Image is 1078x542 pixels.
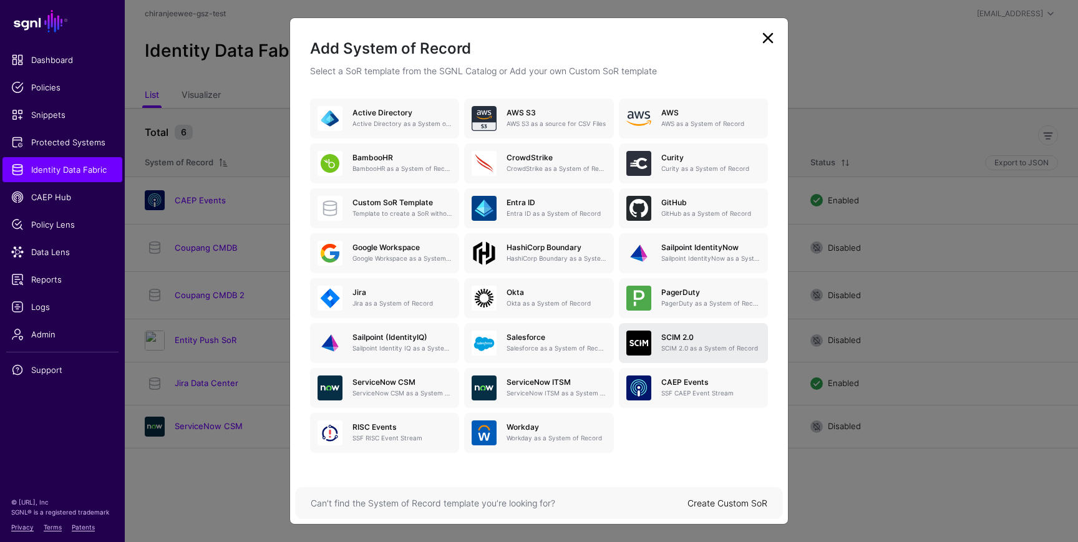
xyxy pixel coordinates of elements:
[310,233,459,273] a: Google WorkspaceGoogle Workspace as a System of Record
[619,233,768,273] a: Sailpoint IdentityNowSailpoint IdentityNow as a System of Record
[507,423,606,432] h5: Workday
[310,188,459,228] a: Custom SoR TemplateTemplate to create a SoR without any entities, attributes or relationships. On...
[352,389,452,398] p: ServiceNow CSM as a System of Record
[661,198,760,207] h5: GitHub
[472,286,497,311] img: svg+xml;base64,PHN2ZyB3aWR0aD0iNjQiIGhlaWdodD0iNjQiIHZpZXdCb3g9IjAgMCA2NCA2NCIgZmlsbD0ibm9uZSIgeG...
[352,209,452,218] p: Template to create a SoR without any entities, attributes or relationships. Once created, you can...
[507,153,606,162] h5: CrowdStrike
[352,423,452,432] h5: RISC Events
[318,286,342,311] img: svg+xml;base64,PHN2ZyB3aWR0aD0iNjQiIGhlaWdodD0iNjQiIHZpZXdCb3g9IjAgMCA2NCA2NCIgZmlsbD0ibm9uZSIgeG...
[472,106,497,131] img: svg+xml;base64,PHN2ZyB3aWR0aD0iNjQiIGhlaWdodD0iNjQiIHZpZXdCb3g9IjAgMCA2NCA2NCIgZmlsbD0ibm9uZSIgeG...
[352,164,452,173] p: BambooHR as a System of Record
[661,288,760,297] h5: PagerDuty
[464,188,613,228] a: Entra IDEntra ID as a System of Record
[310,99,459,138] a: Active DirectoryActive Directory as a System of Record
[472,331,497,356] img: svg+xml;base64,PHN2ZyB3aWR0aD0iNjQiIGhlaWdodD0iNjQiIHZpZXdCb3g9IjAgMCA2NCA2NCIgZmlsbD0ibm9uZSIgeG...
[464,143,613,183] a: CrowdStrikeCrowdStrike as a System of Record
[472,375,497,400] img: svg+xml;base64,PHN2ZyB3aWR0aD0iNjQiIGhlaWdodD0iNjQiIHZpZXdCb3g9IjAgMCA2NCA2NCIgZmlsbD0ibm9uZSIgeG...
[318,331,342,356] img: svg+xml;base64,PHN2ZyB3aWR0aD0iNjQiIGhlaWdodD0iNjQiIHZpZXdCb3g9IjAgMCA2NCA2NCIgZmlsbD0ibm9uZSIgeG...
[619,143,768,183] a: CurityCurity as a System of Record
[507,288,606,297] h5: Okta
[318,151,342,176] img: svg+xml;base64,PHN2ZyB3aWR0aD0iNjQiIGhlaWdodD0iNjQiIHZpZXdCb3g9IjAgMCA2NCA2NCIgZmlsbD0ibm9uZSIgeG...
[310,64,768,77] p: Select a SoR template from the SGNL Catalog or Add your own Custom SoR template
[619,99,768,138] a: AWSAWS as a System of Record
[626,331,651,356] img: svg+xml;base64,PHN2ZyB3aWR0aD0iNjQiIGhlaWdodD0iNjQiIHZpZXdCb3g9IjAgMCA2NCA2NCIgZmlsbD0ibm9uZSIgeG...
[472,196,497,221] img: svg+xml;base64,PHN2ZyB3aWR0aD0iNjQiIGhlaWdodD0iNjQiIHZpZXdCb3g9IjAgMCA2NCA2NCIgZmlsbD0ibm9uZSIgeG...
[626,375,651,400] img: svg+xml;base64,PHN2ZyB3aWR0aD0iNjQiIGhlaWdodD0iNjQiIHZpZXdCb3g9IjAgMCA2NCA2NCIgZmlsbD0ibm9uZSIgeG...
[507,378,606,387] h5: ServiceNow ITSM
[661,299,760,308] p: PagerDuty as a System of Record
[352,299,452,308] p: Jira as a System of Record
[352,378,452,387] h5: ServiceNow CSM
[464,278,613,318] a: OktaOkta as a System of Record
[472,241,497,266] img: svg+xml;base64,PHN2ZyB4bWxucz0iaHR0cDovL3d3dy53My5vcmcvMjAwMC9zdmciIHdpZHRoPSIxMDBweCIgaGVpZ2h0PS...
[626,196,651,221] img: svg+xml;base64,PHN2ZyB3aWR0aD0iNjQiIGhlaWdodD0iNjQiIHZpZXdCb3g9IjAgMCA2NCA2NCIgZmlsbD0ibm9uZSIgeG...
[318,241,342,266] img: svg+xml;base64,PHN2ZyB3aWR0aD0iNjQiIGhlaWdodD0iNjQiIHZpZXdCb3g9IjAgMCA2NCA2NCIgZmlsbD0ibm9uZSIgeG...
[626,241,651,266] img: svg+xml;base64,PHN2ZyB3aWR0aD0iNjQiIGhlaWdodD0iNjQiIHZpZXdCb3g9IjAgMCA2NCA2NCIgZmlsbD0ibm9uZSIgeG...
[352,153,452,162] h5: BambooHR
[661,333,760,342] h5: SCIM 2.0
[687,498,767,508] a: Create Custom SoR
[352,198,452,207] h5: Custom SoR Template
[310,278,459,318] a: JiraJira as a System of Record
[507,254,606,263] p: HashiCorp Boundary as a System of Record
[507,433,606,443] p: Workday as a System of Record
[661,389,760,398] p: SSF CAEP Event Stream
[464,99,613,138] a: AWS S3AWS S3 as a source for CSV Files
[310,413,459,453] a: RISC EventsSSF RISC Event Stream
[661,209,760,218] p: GitHub as a System of Record
[661,344,760,353] p: SCIM 2.0 as a System of Record
[464,233,613,273] a: HashiCorp BoundaryHashiCorp Boundary as a System of Record
[661,119,760,128] p: AWS as a System of Record
[464,323,613,363] a: SalesforceSalesforce as a System of Record
[626,151,651,176] img: svg+xml;base64,PHN2ZyB3aWR0aD0iNjQiIGhlaWdodD0iNjQiIHZpZXdCb3g9IjAgMCA2NCA2NCIgZmlsbD0ibm9uZSIgeG...
[507,333,606,342] h5: Salesforce
[619,323,768,363] a: SCIM 2.0SCIM 2.0 as a System of Record
[507,389,606,398] p: ServiceNow ITSM as a System of Record
[352,433,452,443] p: SSF RISC Event Stream
[310,143,459,183] a: BambooHRBambooHR as a System of Record
[352,119,452,128] p: Active Directory as a System of Record
[352,333,452,342] h5: Sailpoint (IdentityIQ)
[507,198,606,207] h5: Entra ID
[352,243,452,252] h5: Google Workspace
[507,344,606,353] p: Salesforce as a System of Record
[464,413,613,453] a: WorkdayWorkday as a System of Record
[310,38,768,59] h2: Add System of Record
[507,164,606,173] p: CrowdStrike as a System of Record
[619,278,768,318] a: PagerDutyPagerDuty as a System of Record
[472,151,497,176] img: svg+xml;base64,PHN2ZyB3aWR0aD0iNjQiIGhlaWdodD0iNjQiIHZpZXdCb3g9IjAgMCA2NCA2NCIgZmlsbD0ibm9uZSIgeG...
[626,106,651,131] img: svg+xml;base64,PHN2ZyB4bWxucz0iaHR0cDovL3d3dy53My5vcmcvMjAwMC9zdmciIHhtbG5zOnhsaW5rPSJodHRwOi8vd3...
[661,254,760,263] p: Sailpoint IdentityNow as a System of Record
[507,119,606,128] p: AWS S3 as a source for CSV Files
[311,496,687,510] div: Can’t find the System of Record template you’re looking for?
[464,368,613,408] a: ServiceNow ITSMServiceNow ITSM as a System of Record
[352,344,452,353] p: Sailpoint Identity IQ as a System of Record
[352,254,452,263] p: Google Workspace as a System of Record
[318,420,342,445] img: svg+xml;base64,PHN2ZyB3aWR0aD0iNjQiIGhlaWdodD0iNjQiIHZpZXdCb3g9IjAgMCA2NCA2NCIgZmlsbD0ibm9uZSIgeG...
[661,109,760,117] h5: AWS
[352,109,452,117] h5: Active Directory
[310,323,459,363] a: Sailpoint (IdentityIQ)Sailpoint Identity IQ as a System of Record
[661,153,760,162] h5: Curity
[310,368,459,408] a: ServiceNow CSMServiceNow CSM as a System of Record
[472,420,497,445] img: svg+xml;base64,PHN2ZyB3aWR0aD0iNjQiIGhlaWdodD0iNjQiIHZpZXdCb3g9IjAgMCA2NCA2NCIgZmlsbD0ibm9uZSIgeG...
[318,106,342,131] img: svg+xml;base64,PHN2ZyB3aWR0aD0iNjQiIGhlaWdodD0iNjQiIHZpZXdCb3g9IjAgMCA2NCA2NCIgZmlsbD0ibm9uZSIgeG...
[507,109,606,117] h5: AWS S3
[318,375,342,400] img: svg+xml;base64,PHN2ZyB3aWR0aD0iNjQiIGhlaWdodD0iNjQiIHZpZXdCb3g9IjAgMCA2NCA2NCIgZmlsbD0ibm9uZSIgeG...
[352,288,452,297] h5: Jira
[619,188,768,228] a: GitHubGitHub as a System of Record
[661,243,760,252] h5: Sailpoint IdentityNow
[661,378,760,387] h5: CAEP Events
[661,164,760,173] p: Curity as a System of Record
[507,243,606,252] h5: HashiCorp Boundary
[507,299,606,308] p: Okta as a System of Record
[507,209,606,218] p: Entra ID as a System of Record
[626,286,651,311] img: svg+xml;base64,PHN2ZyB3aWR0aD0iNjQiIGhlaWdodD0iNjQiIHZpZXdCb3g9IjAgMCA2NCA2NCIgZmlsbD0ibm9uZSIgeG...
[619,368,768,408] a: CAEP EventsSSF CAEP Event Stream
